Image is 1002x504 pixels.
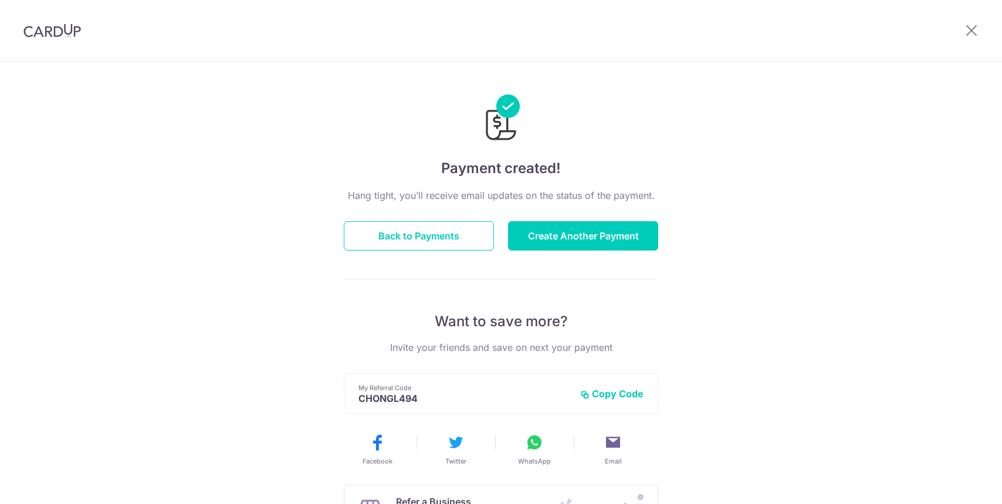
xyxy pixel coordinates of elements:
p: Hang tight, you’ll receive email updates on the status of the payment. [344,188,658,202]
button: Back to Payments [344,221,494,251]
span: Facebook [363,456,392,466]
button: Create Another Payment [508,221,658,251]
span: WhatsApp [518,456,551,466]
p: Invite your friends and save on next your payment [344,340,658,354]
button: Email [578,433,648,466]
span: Twitter [445,456,466,466]
p: CHONGL494 [358,393,571,404]
p: My Referral Code [358,383,571,393]
h4: Payment created! [344,158,658,179]
button: Facebook [343,433,412,466]
button: WhatsApp [500,433,569,466]
button: Twitter [421,433,490,466]
button: Copy Code [580,388,644,400]
span: Email [605,456,622,466]
img: CardUp [23,23,81,38]
img: Payments [482,94,520,144]
p: Want to save more? [344,312,658,331]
